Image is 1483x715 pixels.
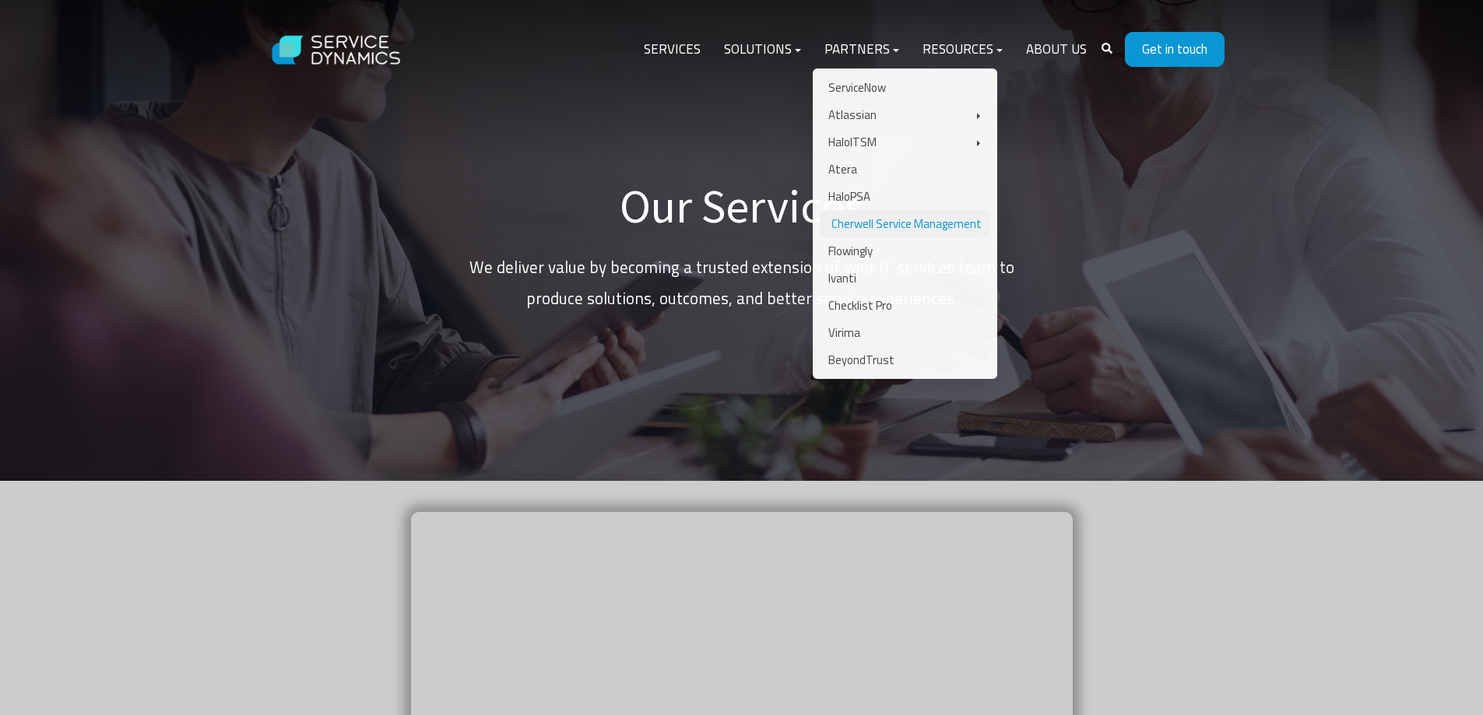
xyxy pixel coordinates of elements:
a: Checklist Pro [821,292,989,319]
a: ServiceNow [821,74,989,101]
a: Services [632,31,712,68]
a: About Us [1014,31,1098,68]
a: Flowingly [821,237,989,265]
img: Service Dynamics Logo - White [259,20,415,80]
a: Resources [911,31,1014,68]
p: We deliver value by becoming a trusted extension of your IT services team to produce solutions, o... [469,252,1014,314]
div: Navigation Menu [632,31,1098,68]
a: Cherwell Service Management [821,210,989,237]
h1: Our Services [469,178,1014,234]
a: BeyondTrust [821,346,989,373]
a: Atlassian [821,101,989,128]
a: Virima [821,319,989,346]
a: HaloITSM [821,128,989,156]
a: Ivanti [821,265,989,292]
a: Get in touch [1125,32,1225,67]
a: Partners [813,31,911,68]
a: HaloPSA [821,183,989,210]
a: Atera [821,156,989,183]
a: Solutions [712,31,813,68]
